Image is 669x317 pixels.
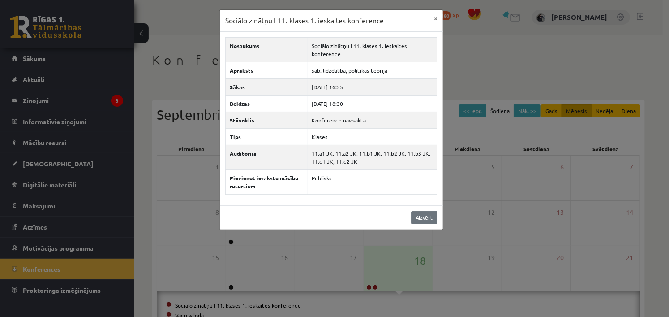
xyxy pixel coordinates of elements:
[411,211,437,224] a: Aizvērt
[308,78,437,95] td: [DATE] 16:55
[226,112,308,128] th: Stāvoklis
[226,145,308,169] th: Auditorija
[226,169,308,194] th: Pievienot ierakstu mācību resursiem
[226,78,308,95] th: Sākas
[308,128,437,145] td: Klases
[226,128,308,145] th: Tips
[308,112,437,128] td: Konference nav sākta
[308,37,437,62] td: Sociālo zinātņu I 11. klases 1. ieskaites konference
[226,62,308,78] th: Apraksts
[308,95,437,112] td: [DATE] 18:30
[225,15,384,26] h3: Sociālo zinātņu I 11. klases 1. ieskaites konference
[226,37,308,62] th: Nosaukums
[308,169,437,194] td: Publisks
[308,145,437,169] td: 11.a1 JK, 11.a2 JK, 11.b1 JK, 11.b2 JK, 11.b3 JK, 11.c1 JK, 11.c2 JK
[308,62,437,78] td: sab. līdzdalība, politikas teorija
[226,95,308,112] th: Beidzas
[429,10,443,27] button: ×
